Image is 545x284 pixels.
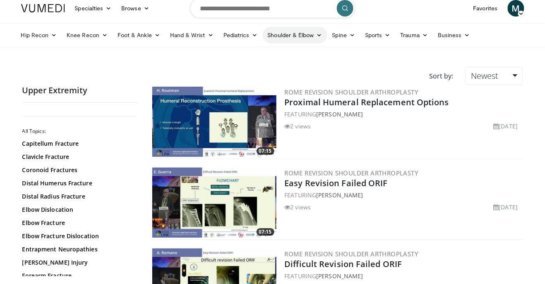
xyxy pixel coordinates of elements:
a: Pediatrics [218,27,263,43]
a: Rome Revision Shoulder Arthroplasty [285,169,419,177]
img: 5dcf619f-b63a-443a-a745-ca4be86d333e.300x170_q85_crop-smart_upscale.jpg [152,168,276,238]
a: [PERSON_NAME] Injury [22,258,134,267]
a: Distal Humerus Fracture [22,179,134,187]
a: Capitellum Fracture [22,140,134,148]
a: Distal Radius Fracture [22,192,134,201]
a: Easy Revision Failed ORIF [285,177,388,189]
h2: Upper Extremity [22,85,138,96]
li: 2 views [285,122,311,130]
a: Forearm Fracture [22,272,134,280]
a: Elbow Fracture Dislocation [22,232,134,240]
a: Shoulder & Elbow [263,27,327,43]
div: FEATURING [285,110,521,118]
a: Hand & Wrist [165,27,218,43]
a: Elbow Dislocation [22,206,134,214]
img: VuMedi Logo [21,4,65,12]
div: Sort by: [423,67,459,85]
li: [DATE] [494,122,518,130]
a: Coronoid Fractures [22,166,134,174]
a: Entrapment Neuropathies [22,245,134,253]
span: 07:15 [257,228,274,236]
a: Elbow Fracture [22,219,134,227]
div: FEATURING [285,191,521,199]
a: Clavicle Fracture [22,153,134,161]
a: [PERSON_NAME] [316,191,363,199]
li: 2 views [285,203,311,211]
a: 07:15 [152,87,276,157]
a: [PERSON_NAME] [316,110,363,118]
span: 07:15 [257,147,274,155]
li: [DATE] [494,203,518,211]
a: 07:15 [152,168,276,238]
h2: All Topics: [22,128,136,135]
a: Rome Revision Shoulder Arthroplasty [285,250,419,258]
a: Spine [327,27,360,43]
a: Trauma [396,27,433,43]
a: Knee Recon [62,27,113,43]
a: [PERSON_NAME] [316,272,363,280]
a: Business [433,27,475,43]
a: Sports [360,27,396,43]
a: Foot & Ankle [113,27,165,43]
a: Hip Recon [16,27,62,43]
a: Difficult Revision Failed ORIF [285,258,402,270]
a: Proximal Humeral Replacement Options [285,97,449,108]
div: FEATURING [285,272,521,280]
span: Newest [471,70,498,81]
a: Rome Revision Shoulder Arthroplasty [285,88,419,96]
a: Newest [466,67,523,85]
img: 3d690308-9757-4d1f-b0cf-d2daa646b20c.300x170_q85_crop-smart_upscale.jpg [152,87,276,157]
